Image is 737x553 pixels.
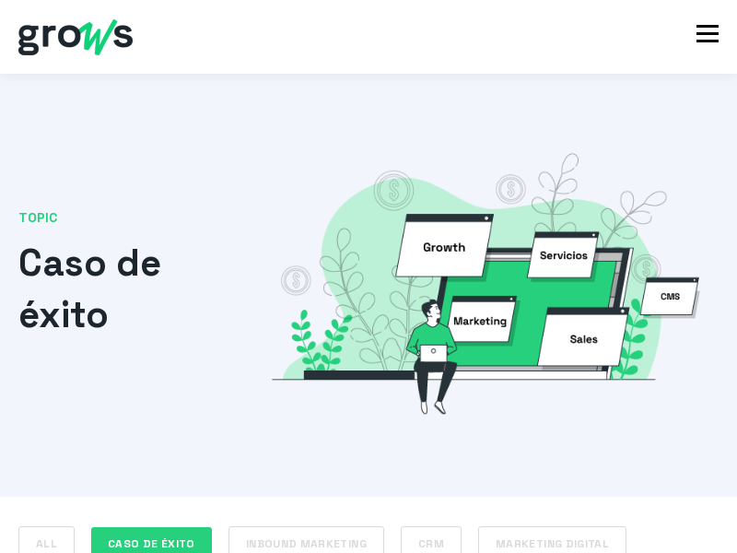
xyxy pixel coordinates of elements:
[18,19,133,55] img: grows - hubspot
[18,209,223,228] span: TOPIC
[18,238,223,341] h1: Caso de éxito
[252,149,719,416] img: Grows consulting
